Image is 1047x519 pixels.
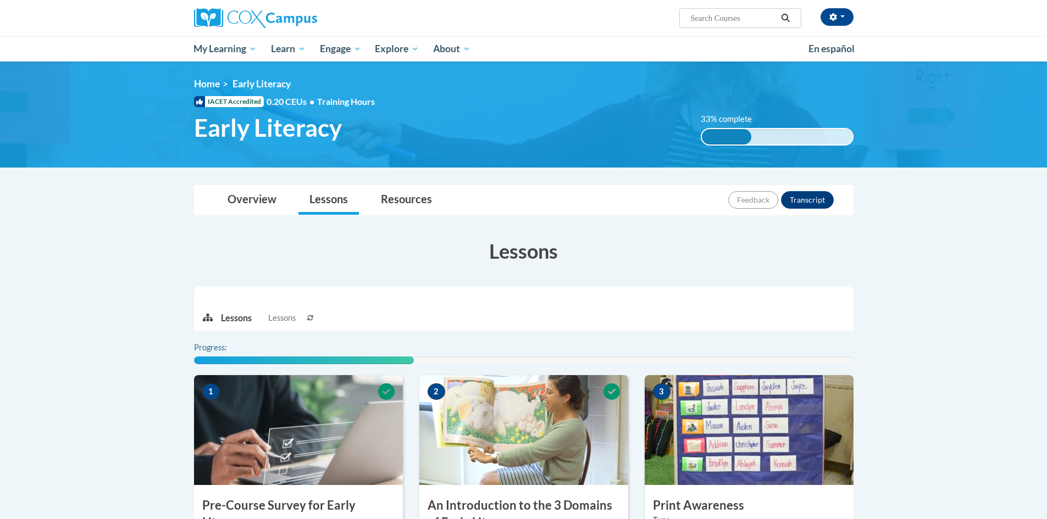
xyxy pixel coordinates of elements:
[320,42,361,55] span: Engage
[194,113,342,142] span: Early Literacy
[801,37,862,60] a: En español
[194,8,403,28] a: Cox Campus
[433,42,470,55] span: About
[653,383,671,400] span: 3
[375,42,419,55] span: Explore
[777,12,794,25] button: Search
[194,8,317,28] img: Cox Campus
[821,8,854,26] button: Account Settings
[194,237,854,265] h3: Lessons
[194,342,257,354] label: Progress:
[368,36,426,62] a: Explore
[370,186,443,215] a: Resources
[702,129,751,144] div: 33% complete
[271,42,306,55] span: Learn
[187,36,264,62] a: My Learning
[781,191,834,209] button: Transcript
[689,12,777,25] input: Search Courses
[193,42,257,55] span: My Learning
[309,96,314,107] span: •
[194,96,264,107] span: IACET Accredited
[217,186,287,215] a: Overview
[264,36,313,62] a: Learn
[194,78,220,90] a: Home
[202,383,220,400] span: 1
[645,497,854,514] h3: Print Awareness
[221,312,252,324] p: Lessons
[701,113,764,125] label: 33% complete
[728,191,778,209] button: Feedback
[232,78,291,90] span: Early Literacy
[428,383,445,400] span: 2
[313,36,368,62] a: Engage
[419,375,628,485] img: Course Image
[178,36,870,62] div: Main menu
[426,36,478,62] a: About
[194,375,403,485] img: Course Image
[267,96,317,108] span: 0.20 CEUs
[645,375,854,485] img: Course Image
[268,312,296,324] span: Lessons
[808,43,855,54] span: En español
[317,96,375,107] span: Training Hours
[298,186,359,215] a: Lessons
